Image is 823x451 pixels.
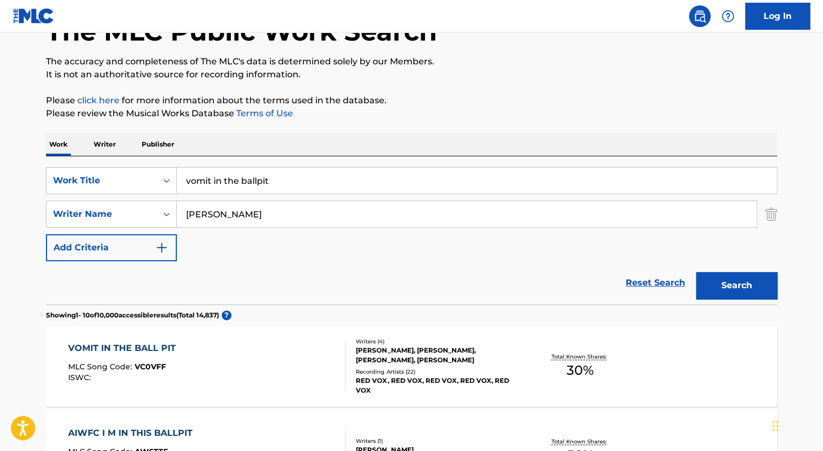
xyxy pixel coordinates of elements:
div: AIWFC I M IN THIS BALLPIT [68,427,198,440]
a: Log In [745,3,810,30]
span: 30 % [567,361,594,380]
p: Total Known Shares: [551,353,609,361]
div: Recording Artists ( 22 ) [356,368,519,376]
img: 9d2ae6d4665cec9f34b9.svg [155,241,168,254]
a: Terms of Use [234,108,293,118]
p: Publisher [138,133,177,156]
p: It is not an authoritative source for recording information. [46,68,777,81]
div: Help [717,5,739,27]
div: RED VOX, RED VOX, RED VOX, RED VOX, RED VOX [356,376,519,395]
button: Search [696,272,777,299]
div: [PERSON_NAME], [PERSON_NAME], [PERSON_NAME], [PERSON_NAME] [356,346,519,365]
div: Writers ( 1 ) [356,437,519,445]
img: help [721,10,734,23]
iframe: Chat Widget [769,399,823,451]
img: Delete Criterion [765,201,777,228]
img: search [693,10,706,23]
div: VOMIT IN THE BALL PIT [68,342,181,355]
div: Work Title [53,174,150,187]
button: Add Criteria [46,234,177,261]
p: Please review the Musical Works Database [46,107,777,120]
p: Work [46,133,71,156]
span: ISWC : [68,373,94,382]
span: VC0VFF [135,362,166,372]
img: MLC Logo [13,8,55,24]
span: MLC Song Code : [68,362,135,372]
a: click here [77,95,120,105]
p: Total Known Shares: [551,437,609,446]
p: The accuracy and completeness of The MLC's data is determined solely by our Members. [46,55,777,68]
p: Writer [90,133,119,156]
a: VOMIT IN THE BALL PITMLC Song Code:VC0VFFISWC:Writers (4)[PERSON_NAME], [PERSON_NAME], [PERSON_NA... [46,326,777,407]
div: Writers ( 4 ) [356,337,519,346]
p: Please for more information about the terms used in the database. [46,94,777,107]
a: Public Search [689,5,711,27]
div: Writer Name [53,208,150,221]
a: Reset Search [620,271,691,295]
form: Search Form [46,167,777,304]
span: ? [222,310,231,320]
p: Showing 1 - 10 of 10,000 accessible results (Total 14,837 ) [46,310,219,320]
div: Drag [772,410,779,442]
